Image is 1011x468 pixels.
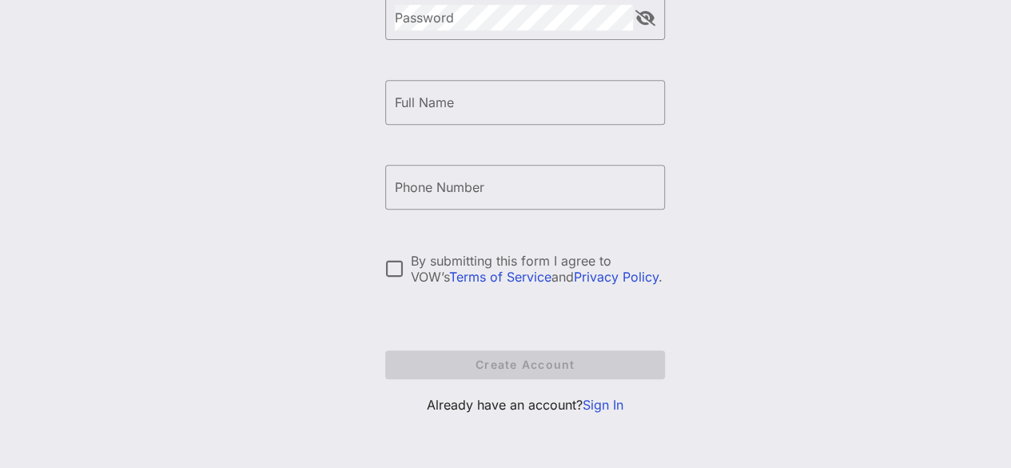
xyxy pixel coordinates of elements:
[411,253,665,285] div: By submitting this form I agree to VOW’s and .
[583,397,623,413] a: Sign In
[449,269,551,285] a: Terms of Service
[635,10,655,26] button: append icon
[574,269,659,285] a: Privacy Policy
[385,395,665,414] p: Already have an account?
